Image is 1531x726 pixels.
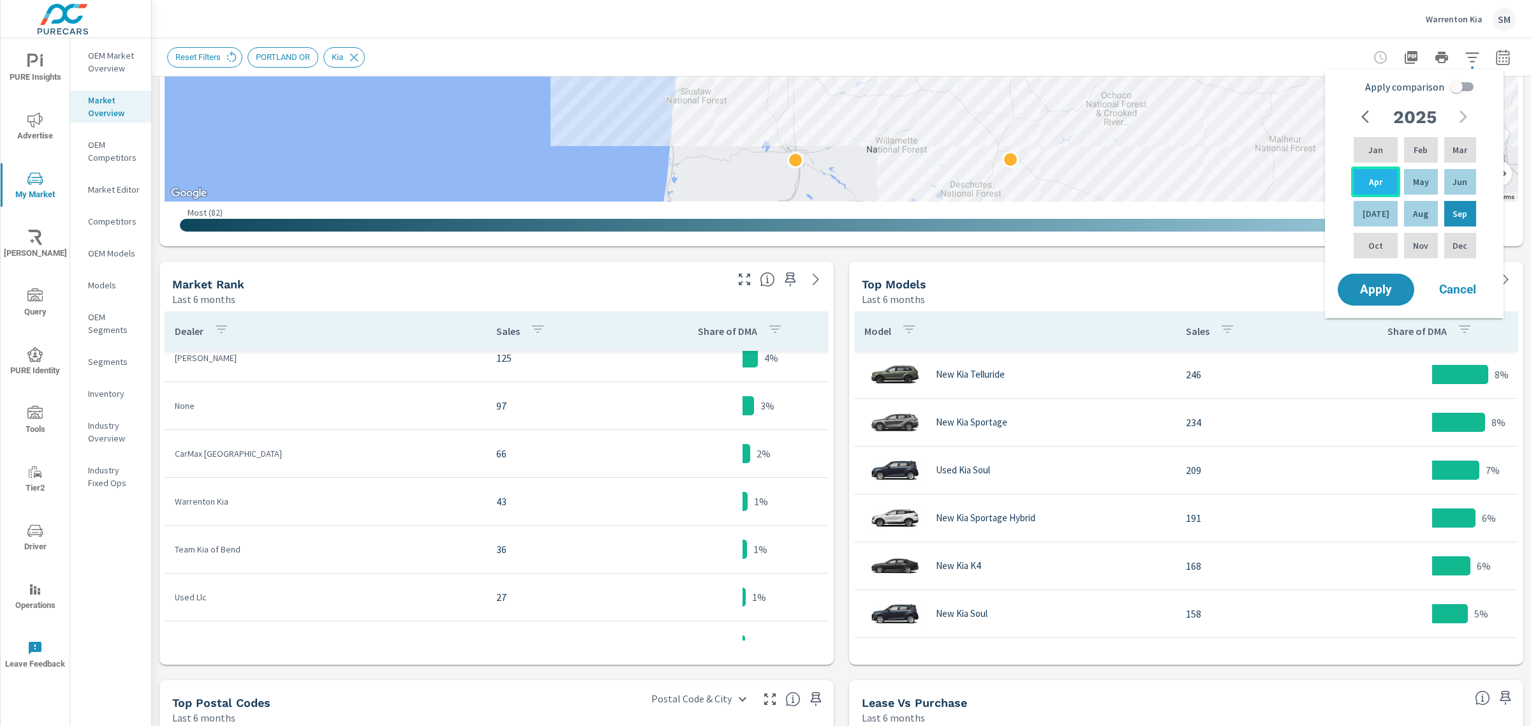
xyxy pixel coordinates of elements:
p: 1% [754,494,768,509]
p: Segments [88,355,141,368]
div: Inventory [70,384,151,403]
p: Sales [496,325,520,337]
div: Industry Fixed Ops [70,461,151,493]
span: Understand how shoppers are deciding to purchase vehicles. Sales data is based off market registr... [1475,690,1490,706]
span: Market Rank shows you how dealerships rank, in terms of sales, against other dealerships nationwi... [760,272,775,287]
p: Share of DMA [1387,325,1447,337]
p: Oct [1368,239,1383,252]
p: Competitors [88,215,141,228]
p: Market Overview [88,94,141,119]
p: CarMax [GEOGRAPHIC_DATA] [175,447,476,460]
p: 191 [1186,510,1336,526]
img: glamour [869,355,921,394]
span: Kia [324,52,351,62]
p: Warrenton Kia [1426,13,1483,25]
p: Model [864,325,891,337]
p: OEM Models [88,247,141,260]
p: 97 [496,398,647,413]
span: [PERSON_NAME] [4,230,66,261]
span: PORTLAND OR [248,52,318,62]
p: Market Editor [88,183,141,196]
p: 6% [1477,558,1491,574]
p: Dec [1453,239,1467,252]
div: Models [70,276,151,295]
p: 2% [757,446,771,461]
div: Market Overview [70,91,151,122]
span: My Market [4,171,66,202]
div: SM [1493,8,1516,31]
span: Reset Filters [168,52,228,62]
p: Industry Fixed Ops [88,464,141,489]
img: glamour [869,403,921,441]
span: Save this to your personalized report [1495,688,1516,708]
span: Advertise [4,112,66,144]
p: Industry Overview [88,419,141,445]
span: Tier2 [4,464,66,496]
p: Last 6 months [172,710,235,725]
p: New Kia Sportage Hybrid [936,512,1035,524]
a: Open this area in Google Maps (opens a new window) [168,185,210,202]
h5: Top Postal Codes [172,696,270,709]
span: Query [4,288,66,320]
div: OEM Models [70,244,151,263]
p: Inventory [88,387,141,400]
div: Industry Overview [70,416,151,448]
p: Used Llc [175,591,476,604]
p: New Kia Sportage [936,417,1007,428]
p: New Kia Telluride [936,369,1005,380]
span: Apply comparison [1365,79,1444,94]
p: 3% [760,398,774,413]
button: Apply Filters [1460,45,1485,70]
p: 8% [1491,415,1505,430]
p: 7% [1486,463,1500,478]
p: 246 [1186,367,1336,382]
div: OEM Competitors [70,135,151,167]
p: 125 [496,350,647,366]
div: OEM Market Overview [70,46,151,78]
p: 234 [1186,415,1336,430]
img: glamour [869,547,921,585]
p: 209 [1186,463,1336,478]
span: Save this to your personalized report [780,269,801,290]
p: Aug [1413,207,1428,220]
p: Jan [1368,144,1383,156]
div: Segments [70,352,151,371]
p: May [1413,175,1429,188]
p: 5% [1474,606,1488,621]
div: Reset Filters [167,47,242,68]
img: glamour [869,499,921,537]
span: Save this to your personalized report [806,689,826,709]
span: Cancel [1432,284,1483,295]
p: 158 [1186,606,1336,621]
button: Print Report [1429,45,1454,70]
p: 43 [496,494,647,509]
p: 4% [764,350,778,366]
a: See more details in report [1495,269,1516,290]
p: Nov [1413,239,1428,252]
p: [DATE] [1363,207,1389,220]
a: Terms (opens in new tab) [1497,193,1514,200]
p: 6% [1482,510,1496,526]
p: New Kia K4 [936,560,980,572]
button: "Export Report to PDF" [1398,45,1424,70]
div: Kia [323,47,365,68]
p: None [175,399,476,412]
p: 8% [1495,367,1509,382]
p: 1% [752,589,766,605]
span: Leave Feedback [4,641,66,672]
button: Make Fullscreen [760,689,780,709]
span: Apply [1350,284,1402,295]
p: Feb [1414,144,1428,156]
p: Jun [1453,175,1467,188]
span: Top Postal Codes shows you how you rank, in terms of sales, to other dealerships in your market. ... [785,692,801,707]
p: 168 [1186,558,1336,574]
p: Most ( 82 ) [188,207,223,218]
p: Warrenton Kia [175,495,476,508]
p: Dealer [175,325,203,337]
button: Apply [1338,274,1414,306]
p: Last 6 months [862,292,925,307]
p: New Kia Soul [936,608,987,619]
span: Operations [4,582,66,613]
p: 27 [496,589,647,605]
span: PURE Identity [4,347,66,378]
